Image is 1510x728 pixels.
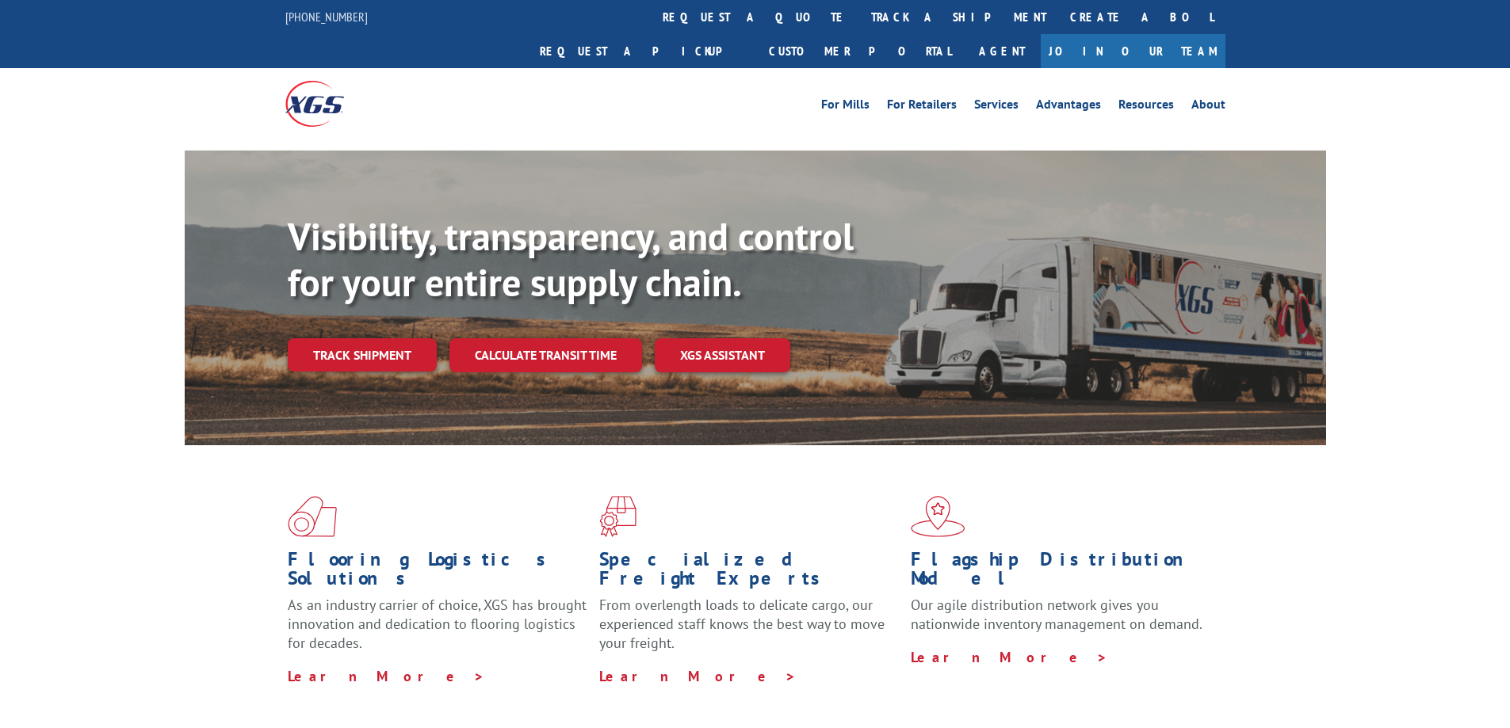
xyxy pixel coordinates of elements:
span: As an industry carrier of choice, XGS has brought innovation and dedication to flooring logistics... [288,596,587,652]
img: xgs-icon-total-supply-chain-intelligence-red [288,496,337,537]
a: Learn More > [288,667,485,685]
a: Learn More > [911,648,1108,666]
a: Learn More > [599,667,797,685]
a: Customer Portal [757,34,963,68]
a: XGS ASSISTANT [655,338,790,372]
a: Request a pickup [528,34,757,68]
a: Track shipment [288,338,437,372]
a: Join Our Team [1041,34,1225,68]
span: Our agile distribution network gives you nationwide inventory management on demand. [911,596,1202,633]
b: Visibility, transparency, and control for your entire supply chain. [288,212,854,307]
a: Agent [963,34,1041,68]
h1: Flagship Distribution Model [911,550,1210,596]
img: xgs-icon-flagship-distribution-model-red [911,496,965,537]
a: Services [974,98,1019,116]
a: About [1191,98,1225,116]
a: For Mills [821,98,870,116]
h1: Specialized Freight Experts [599,550,899,596]
a: [PHONE_NUMBER] [285,9,368,25]
h1: Flooring Logistics Solutions [288,550,587,596]
img: xgs-icon-focused-on-flooring-red [599,496,636,537]
a: For Retailers [887,98,957,116]
a: Advantages [1036,98,1101,116]
a: Resources [1118,98,1174,116]
a: Calculate transit time [449,338,642,372]
p: From overlength loads to delicate cargo, our experienced staff knows the best way to move your fr... [599,596,899,666]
